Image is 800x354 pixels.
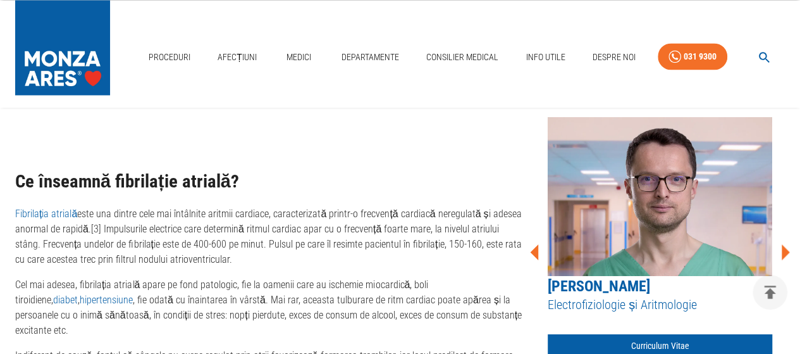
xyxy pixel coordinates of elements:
a: Medici [279,44,319,70]
a: Afecțiuni [212,44,262,70]
h2: Ce înseamnă fibrilație atrială? [15,171,525,191]
a: Fibrilația atrială [15,207,77,219]
a: diabet [53,293,78,305]
a: Despre Noi [588,44,641,70]
a: Proceduri [144,44,195,70]
div: 031 9300 [684,49,717,65]
a: 031 9300 [658,43,727,70]
img: Dr. Denis Amet [548,117,772,275]
p: este una dintre cele mai întâlnite aritmii cardiace, caracterizată printr-o frecvență cardiacă ne... [15,206,525,267]
a: Consilier Medical [421,44,503,70]
p: Cel mai adesea, fibrilația atrială apare pe fond patologic, fie la oamenii care au ischemie mioca... [15,277,525,338]
a: Info Utile [520,44,570,70]
a: Departamente [336,44,404,70]
button: delete [753,275,787,310]
a: hipertensiune [80,293,133,305]
a: [PERSON_NAME] [548,277,650,294]
h5: Electrofiziologie și Aritmologie [548,296,772,313]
